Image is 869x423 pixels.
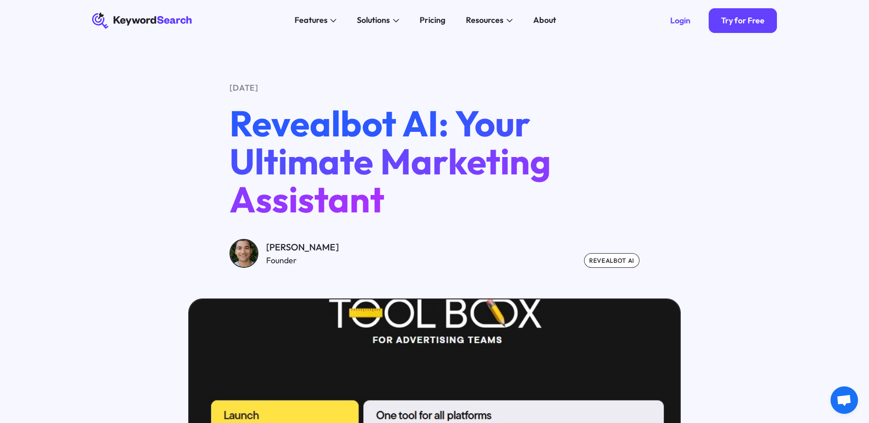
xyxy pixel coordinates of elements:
div: Revealbot AI [584,253,639,267]
a: Pricing [414,12,452,29]
a: Try for Free [709,8,777,33]
a: Open chat [831,386,858,414]
div: Solutions [357,14,390,27]
a: Login [658,8,703,33]
div: Login [670,16,690,26]
a: About [527,12,562,29]
div: Founder [266,255,339,267]
div: [PERSON_NAME] [266,240,339,254]
div: Features [295,14,328,27]
div: Try for Free [721,16,765,26]
div: About [533,14,556,27]
div: Pricing [420,14,445,27]
div: Resources [466,14,503,27]
div: [DATE] [230,82,639,94]
span: Revealbot AI: Your Ultimate Marketing Assistant [230,101,551,222]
